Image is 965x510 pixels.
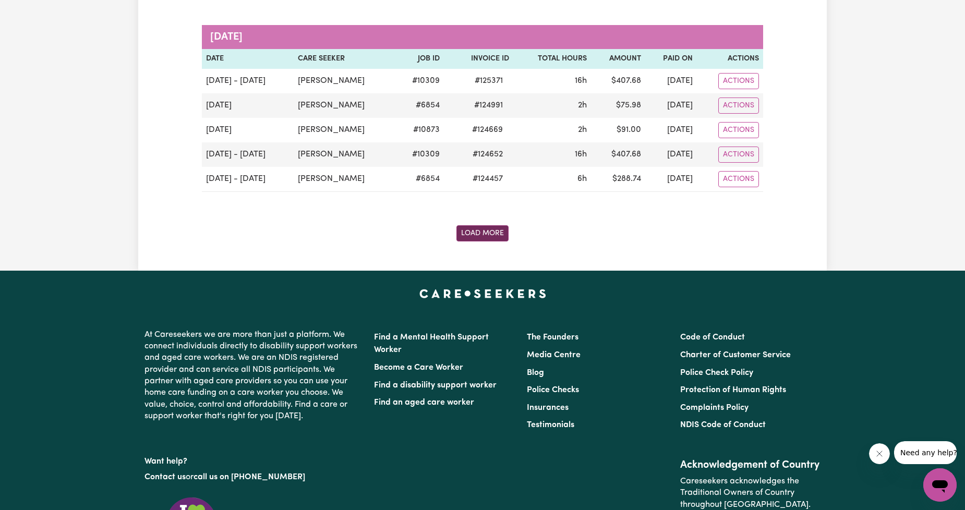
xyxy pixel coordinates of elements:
th: Amount [591,49,645,69]
th: Job ID [395,49,443,69]
td: $ 75.98 [591,93,645,118]
caption: [DATE] [202,25,763,49]
td: [DATE] - [DATE] [202,167,294,192]
a: Find a Mental Health Support Worker [374,333,489,354]
td: [DATE] [645,93,697,118]
a: NDIS Code of Conduct [680,421,766,429]
td: [DATE] - [DATE] [202,142,294,167]
a: Complaints Policy [680,404,749,412]
td: # 10309 [395,69,443,93]
th: Total Hours [513,49,591,69]
a: Media Centre [527,351,581,359]
td: [DATE] [645,118,697,142]
iframe: Close message [869,443,890,464]
td: [PERSON_NAME] [294,167,395,192]
td: [DATE] [645,142,697,167]
a: The Founders [527,333,578,342]
td: $ 407.68 [591,142,645,167]
td: [DATE] [202,118,294,142]
th: Invoice ID [444,49,514,69]
button: Actions [718,73,759,89]
td: $ 91.00 [591,118,645,142]
span: # 124652 [466,148,509,161]
th: Paid On [645,49,697,69]
span: 2 hours [578,126,587,134]
td: [PERSON_NAME] [294,142,395,167]
span: 2 hours [578,101,587,110]
td: [DATE] [645,69,697,93]
td: [DATE] - [DATE] [202,69,294,93]
td: [DATE] [645,167,697,192]
td: [DATE] [202,93,294,118]
a: Contact us [144,473,186,481]
td: # 6854 [395,93,443,118]
p: or [144,467,361,487]
button: Fetch older invoices [456,225,509,241]
span: 16 hours [575,150,587,159]
span: # 125371 [468,75,509,87]
a: Testimonials [527,421,574,429]
a: Blog [527,369,544,377]
button: Actions [718,147,759,163]
th: Care Seeker [294,49,395,69]
h2: Acknowledgement of Country [680,459,821,471]
td: [PERSON_NAME] [294,118,395,142]
a: Protection of Human Rights [680,386,786,394]
td: # 10309 [395,142,443,167]
td: [PERSON_NAME] [294,69,395,93]
p: Want help? [144,452,361,467]
button: Actions [718,122,759,138]
button: Actions [718,98,759,114]
td: # 10873 [395,118,443,142]
iframe: Button to launch messaging window [923,468,957,502]
th: Actions [697,49,763,69]
td: $ 288.74 [591,167,645,192]
a: Careseekers home page [419,289,546,298]
span: Need any help? [6,7,63,16]
a: Police Checks [527,386,579,394]
a: Insurances [527,404,569,412]
td: [PERSON_NAME] [294,93,395,118]
span: # 124457 [466,173,509,185]
a: Code of Conduct [680,333,745,342]
a: Find an aged care worker [374,398,474,407]
td: $ 407.68 [591,69,645,93]
td: # 6854 [395,167,443,192]
span: 6 hours [577,175,587,183]
span: 16 hours [575,77,587,85]
a: Charter of Customer Service [680,351,791,359]
a: Find a disability support worker [374,381,497,390]
a: Become a Care Worker [374,363,463,372]
a: Police Check Policy [680,369,753,377]
th: Date [202,49,294,69]
p: At Careseekers we are more than just a platform. We connect individuals directly to disability su... [144,325,361,427]
span: # 124991 [468,99,509,112]
iframe: Message from company [894,441,957,464]
button: Actions [718,171,759,187]
a: call us on [PHONE_NUMBER] [194,473,305,481]
span: # 124669 [466,124,509,136]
